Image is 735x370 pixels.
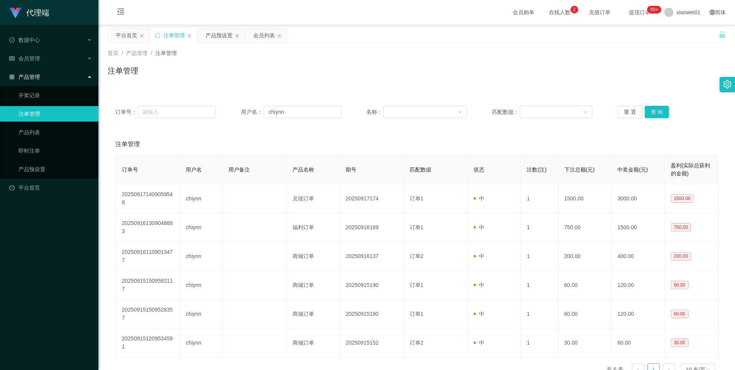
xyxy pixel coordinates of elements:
span: 200.00 [671,252,691,260]
td: chiynn [180,328,222,357]
td: 兑现订单 [286,184,340,213]
span: 状态 [474,167,484,173]
span: 用户名： [241,108,264,116]
p: 2 [573,6,575,13]
td: 1500.00 [558,184,612,213]
td: chiynn [180,242,222,271]
i: 图标: down [583,110,588,115]
td: 202509171409059548 [116,184,180,213]
span: 产品管理 [9,74,40,80]
div: 注单管理 [163,28,185,43]
span: 订单2 [410,340,424,346]
td: 120.00 [611,271,665,300]
i: 图标: menu-fold [108,0,134,25]
span: 产品管理 [126,50,148,56]
i: 图标: setting [723,80,732,88]
i: 图标: close [235,33,239,38]
td: 30.00 [558,328,612,357]
span: 订单1 [410,282,424,288]
span: 下注总额(元) [564,167,595,173]
td: 1500.00 [611,213,665,242]
td: 202509161109013477 [116,242,180,271]
td: 1 [520,328,558,357]
span: 会员管理 [9,55,40,62]
span: 60.00 [671,310,688,318]
sup: 2 [570,6,578,13]
h1: 代理端 [26,0,49,25]
i: 图标: appstore-o [9,74,15,80]
span: 中奖金额(元) [617,167,648,173]
span: 期号 [346,167,356,173]
span: 中 [474,253,484,259]
span: 注单管理 [155,50,177,56]
a: 开奖记录 [18,88,92,103]
td: 750.00 [558,213,612,242]
button: 重 置 [618,106,642,118]
td: 202509161309048883 [116,213,180,242]
td: 400.00 [611,242,665,271]
span: 首页 [108,50,118,56]
i: 图标: close [140,33,144,38]
span: 匹配数据 [410,167,431,173]
td: chiynn [180,184,222,213]
span: 注单管理 [115,140,140,149]
td: 202509151509528357 [116,300,180,328]
i: 图标: close [277,33,282,38]
span: 名称： [366,108,383,116]
a: 注单管理 [18,106,92,122]
span: 中 [474,224,484,230]
span: 中 [474,311,484,317]
td: 商城订单 [286,271,340,300]
td: 1 [520,242,558,271]
td: chiynn [180,213,222,242]
span: 盈利(实际总获利的金额) [671,162,710,177]
td: 商城订单 [286,242,340,271]
td: 商城订单 [286,328,340,357]
img: logo.9652507e.png [9,8,22,18]
a: 代理端 [9,9,49,15]
td: 1 [520,184,558,213]
input: 请输入 [138,106,216,118]
span: 注数(注) [527,167,546,173]
i: 图标: unlock [719,31,726,38]
span: 订单1 [410,224,424,230]
button: 查 询 [645,106,669,118]
span: 数据中心 [9,37,40,43]
i: 图标: global [710,10,715,15]
td: 3000.00 [611,184,665,213]
td: 202509151209534591 [116,328,180,357]
span: / [121,50,123,56]
span: 订单号 [122,167,138,173]
span: 用户名 [186,167,202,173]
td: chiynn [180,300,222,328]
span: 750.00 [671,223,691,232]
td: 20250915190 [339,271,403,300]
i: 图标: table [9,56,15,61]
td: 60.00 [558,300,612,328]
td: 1 [520,213,558,242]
i: 图标: sync [155,33,160,38]
td: 20250916169 [339,213,403,242]
td: 福利订单 [286,213,340,242]
i: 图标: down [458,110,462,115]
i: 图标: check-circle-o [9,37,15,43]
input: 请输入 [264,106,341,118]
td: 202509151509582117 [116,271,180,300]
a: 图标: dashboard平台首页 [9,180,92,195]
span: 中 [474,195,484,202]
td: 60.00 [558,271,612,300]
td: 200.00 [558,242,612,271]
span: 在线人数 [545,10,574,15]
div: 产品预设置 [206,28,233,43]
span: 产品名称 [293,167,314,173]
span: 1500.00 [671,194,693,203]
div: 会员列表 [253,28,275,43]
td: 20250917174 [339,184,403,213]
i: 图标: close [187,33,192,38]
span: 60.00 [671,281,688,289]
td: 60.00 [611,328,665,357]
span: 匹配数据： [492,108,520,116]
span: 提现订单 [625,10,654,15]
span: 用户备注 [228,167,250,173]
span: 订单1 [410,195,424,202]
